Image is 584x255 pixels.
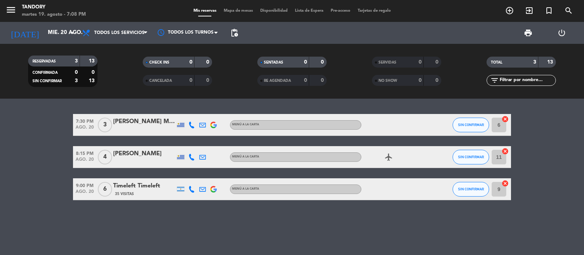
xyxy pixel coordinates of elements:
strong: 13 [89,78,96,83]
div: [PERSON_NAME] [113,149,175,159]
span: Disponibilidad [257,9,291,13]
span: 35 Visitas [115,191,134,197]
button: menu [5,4,16,18]
i: cancel [502,180,509,187]
span: MENÚ A LA CARTA [232,187,259,190]
i: menu [5,4,16,15]
span: SERVIDAS [379,61,396,64]
i: add_circle_outline [505,6,514,15]
strong: 0 [304,78,307,83]
span: Mis reservas [190,9,220,13]
span: RE AGENDADA [264,79,291,83]
span: Tarjetas de regalo [354,9,395,13]
span: pending_actions [230,28,239,37]
strong: 0 [419,78,422,83]
strong: 0 [304,60,307,65]
button: SIN CONFIRMAR [453,182,489,197]
span: MENÚ A LA CARTA [232,155,259,158]
span: SIN CONFIRMAR [458,123,484,127]
div: [PERSON_NAME] Mercedes [PERSON_NAME] [113,117,175,126]
input: Filtrar por nombre... [499,76,556,84]
span: SIN CONFIRMAR [458,155,484,159]
span: 9:00 PM [73,181,96,189]
strong: 0 [189,60,192,65]
i: filter_list [490,76,499,85]
span: SENTADAS [264,61,283,64]
i: cancel [502,115,509,123]
strong: 0 [75,70,78,75]
span: Lista de Espera [291,9,327,13]
span: NO SHOW [379,79,397,83]
span: ago. 20 [73,125,96,133]
span: Todos los servicios [94,30,145,35]
span: 4 [98,150,112,164]
i: power_settings_new [557,28,566,37]
span: CANCELADA [149,79,172,83]
i: turned_in_not [545,6,553,15]
span: 8:15 PM [73,149,96,157]
i: [DATE] [5,25,44,41]
div: Tandory [22,4,86,11]
i: cancel [502,148,509,155]
strong: 3 [75,58,78,64]
button: SIN CONFIRMAR [453,118,489,132]
span: 6 [98,182,112,197]
div: Timeleft Timeleft [113,181,175,191]
strong: 0 [321,78,325,83]
span: CONFIRMADA [32,71,58,75]
span: MENÚ A LA CARTA [232,123,259,126]
strong: 13 [547,60,554,65]
div: martes 19. agosto - 7:08 PM [22,11,86,18]
span: print [524,28,533,37]
i: airplanemode_active [384,153,393,161]
strong: 0 [92,70,96,75]
i: arrow_drop_down [68,28,77,37]
span: 3 [98,118,112,132]
div: LOG OUT [545,22,579,44]
strong: 0 [435,60,440,65]
strong: 0 [321,60,325,65]
span: Pre-acceso [327,9,354,13]
strong: 0 [189,78,192,83]
strong: 0 [206,78,211,83]
strong: 0 [435,78,440,83]
span: CHECK INS [149,61,169,64]
strong: 13 [89,58,96,64]
span: ago. 20 [73,189,96,198]
i: exit_to_app [525,6,534,15]
strong: 3 [533,60,536,65]
img: google-logo.png [210,186,217,193]
button: SIN CONFIRMAR [453,150,489,164]
span: TOTAL [491,61,502,64]
img: google-logo.png [210,122,217,128]
span: RESERVADAS [32,60,56,63]
span: Mapa de mesas [220,9,257,13]
span: ago. 20 [73,157,96,165]
i: search [564,6,573,15]
strong: 3 [75,78,78,83]
span: 7:30 PM [73,117,96,125]
strong: 0 [419,60,422,65]
span: SIN CONFIRMAR [458,187,484,191]
strong: 0 [206,60,211,65]
span: SIN CONFIRMAR [32,79,62,83]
